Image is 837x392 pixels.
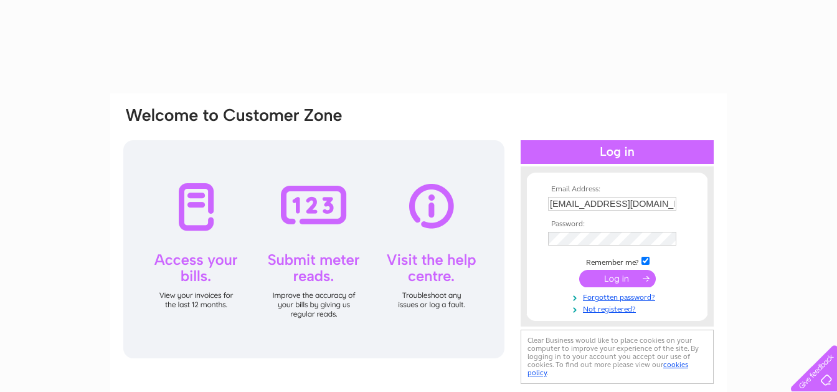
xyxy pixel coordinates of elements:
th: Email Address: [545,185,689,194]
a: cookies policy [527,360,688,377]
a: Not registered? [548,302,689,314]
a: Forgotten password? [548,290,689,302]
td: Remember me? [545,255,689,267]
input: Submit [579,270,656,287]
th: Password: [545,220,689,229]
div: Clear Business would like to place cookies on your computer to improve your experience of the sit... [521,330,714,384]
